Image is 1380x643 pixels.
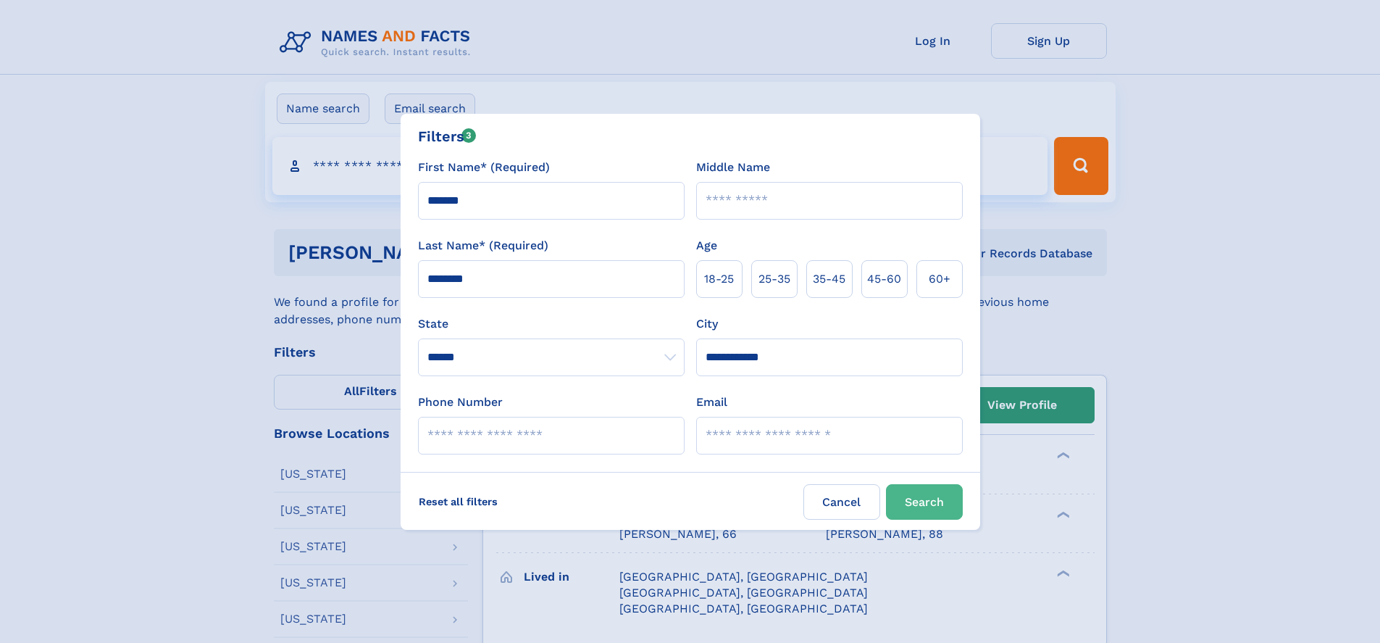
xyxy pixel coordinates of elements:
[696,237,717,254] label: Age
[867,270,901,288] span: 45‑60
[418,394,503,411] label: Phone Number
[813,270,845,288] span: 35‑45
[929,270,950,288] span: 60+
[704,270,734,288] span: 18‑25
[758,270,790,288] span: 25‑35
[418,159,550,176] label: First Name* (Required)
[886,484,963,520] button: Search
[696,159,770,176] label: Middle Name
[418,315,685,333] label: State
[418,237,548,254] label: Last Name* (Required)
[696,315,718,333] label: City
[803,484,880,520] label: Cancel
[696,394,727,411] label: Email
[409,484,507,519] label: Reset all filters
[418,125,477,147] div: Filters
